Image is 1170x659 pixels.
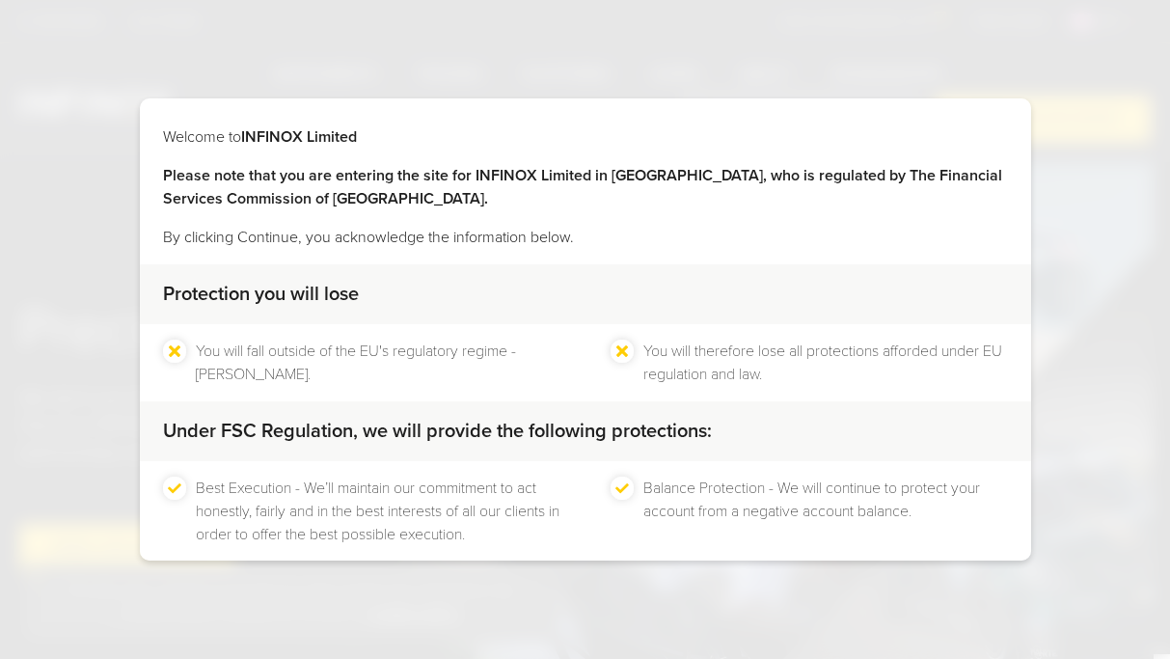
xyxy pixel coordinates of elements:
li: Best Execution - We’ll maintain our commitment to act honestly, fairly and in the best interests ... [196,477,560,546]
li: You will therefore lose all protections afforded under EU regulation and law. [643,340,1008,386]
strong: Under FSC Regulation, we will provide the following protections: [163,420,712,443]
li: Balance Protection - We will continue to protect your account from a negative account balance. [643,477,1008,546]
p: By clicking Continue, you acknowledge the information below. [163,226,1008,249]
strong: Protection you will lose [163,283,359,306]
p: Welcome to [163,125,1008,149]
li: You will fall outside of the EU's regulatory regime - [PERSON_NAME]. [196,340,560,386]
strong: INFINOX Limited [241,127,357,147]
strong: Please note that you are entering the site for INFINOX Limited in [GEOGRAPHIC_DATA], who is regul... [163,166,1002,208]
